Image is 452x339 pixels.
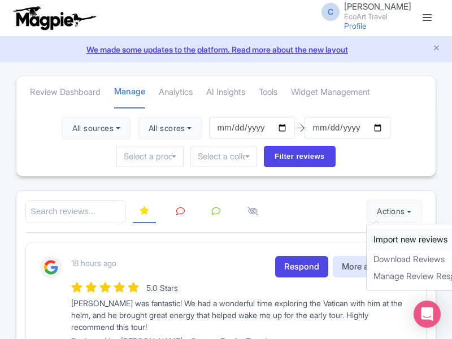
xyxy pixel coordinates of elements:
[291,77,370,108] a: Widget Management
[344,13,411,20] small: EcoArt Travel
[344,1,411,12] span: [PERSON_NAME]
[432,42,441,55] button: Close announcement
[138,117,203,140] button: All scores
[366,200,422,223] button: Actions
[124,151,176,162] input: Select a product
[25,200,126,223] input: Search reviews...
[71,257,116,269] p: 18 hours ago
[62,117,131,140] button: All sources
[344,21,367,31] a: Profile
[206,77,245,108] a: AI Insights
[30,77,101,108] a: Review Dashboard
[159,77,193,108] a: Analytics
[264,146,336,167] input: Filter reviews
[259,77,277,108] a: Tools
[114,76,145,108] a: Manage
[40,256,62,279] img: Google Logo
[414,301,441,328] div: Open Intercom Messenger
[7,44,445,55] a: We made some updates to the platform. Read more about the new layout
[146,283,178,293] span: 5.0 Stars
[333,256,412,278] button: More actions
[198,151,250,162] input: Select a collection
[321,3,340,21] span: C
[315,2,411,20] a: C [PERSON_NAME] EcoArt Travel
[275,256,328,278] a: Respond
[10,6,98,31] img: logo-ab69f6fb50320c5b225c76a69d11143b.png
[71,297,412,333] div: [PERSON_NAME] was fantastic! We had a wonderful time exploring the Vatican with him at the helm, ...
